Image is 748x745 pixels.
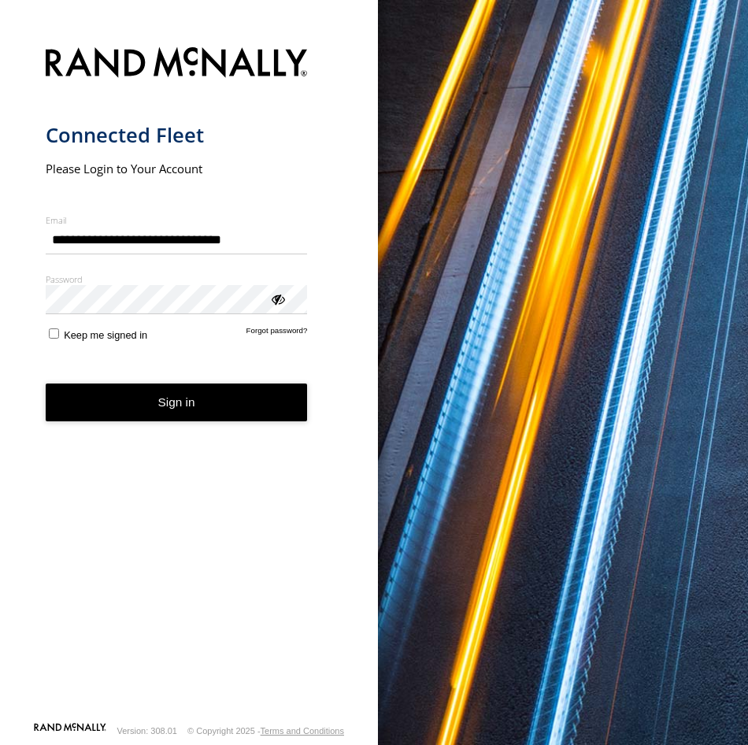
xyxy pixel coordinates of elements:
label: Password [46,273,308,285]
div: © Copyright 2025 - [187,726,344,736]
a: Forgot password? [246,326,308,341]
img: Rand McNally [46,44,308,84]
div: Version: 308.01 [117,726,177,736]
a: Visit our Website [34,723,106,739]
form: main [46,38,333,722]
input: Keep me signed in [49,328,59,339]
a: Terms and Conditions [261,726,344,736]
h1: Connected Fleet [46,122,308,148]
label: Email [46,214,308,226]
h2: Please Login to Your Account [46,161,308,176]
span: Keep me signed in [64,329,147,341]
button: Sign in [46,384,308,422]
div: ViewPassword [269,291,285,306]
